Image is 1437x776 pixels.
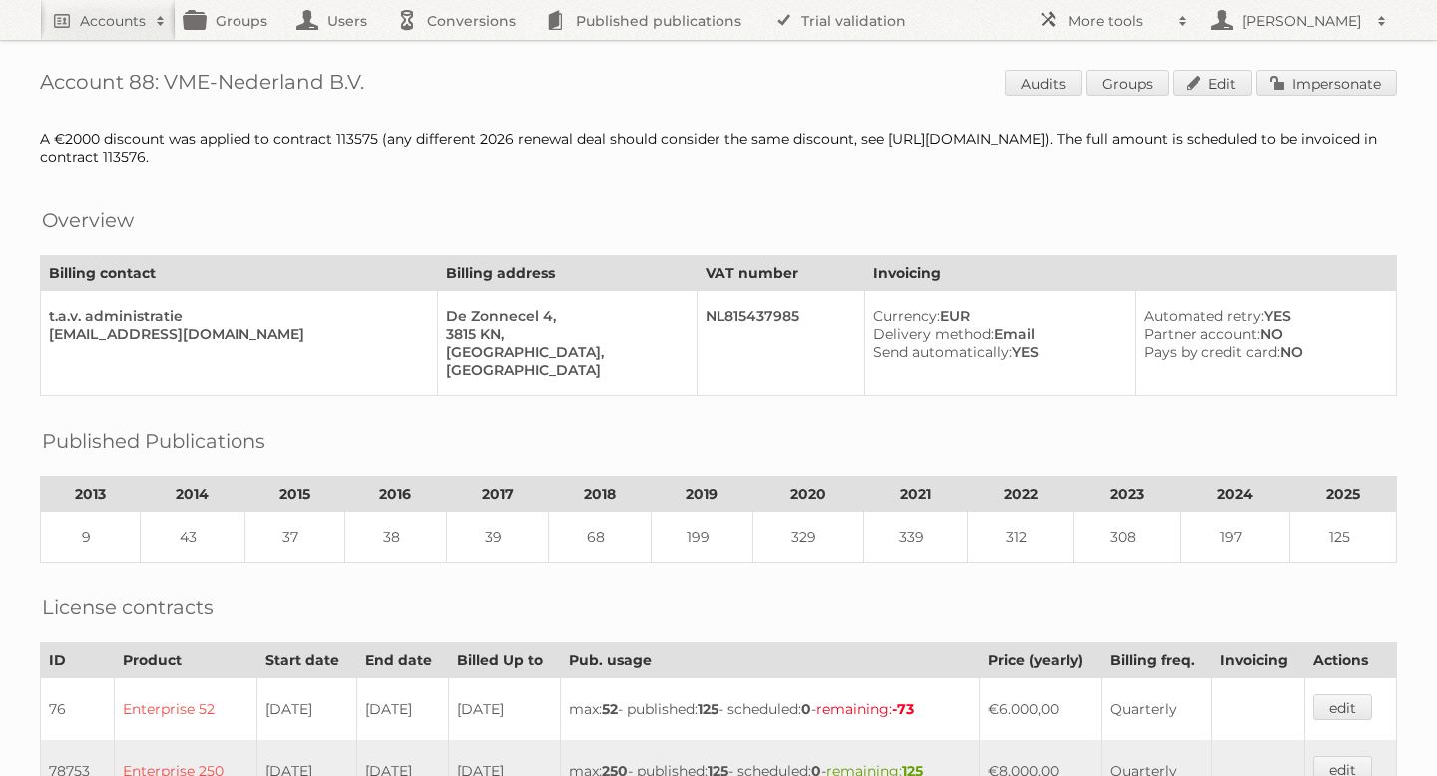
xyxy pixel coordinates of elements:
[752,512,863,563] td: 329
[697,291,865,396] td: NL815437985
[1144,307,1264,325] span: Automated retry:
[1101,643,1211,678] th: Billing freq.
[1173,70,1252,96] a: Edit
[446,361,680,379] div: [GEOGRAPHIC_DATA]
[448,643,561,678] th: Billed Up to
[41,512,141,563] td: 9
[549,512,651,563] td: 68
[1068,11,1168,31] h2: More tools
[40,130,1397,166] div: A €2000 discount was applied to contract 113575 (any different 2026 renewal deal should consider ...
[816,700,914,718] span: remaining:
[1074,477,1180,512] th: 2023
[80,11,146,31] h2: Accounts
[42,205,134,235] h2: Overview
[1313,694,1372,720] a: edit
[967,512,1073,563] td: 312
[1256,70,1397,96] a: Impersonate
[1144,343,1280,361] span: Pays by credit card:
[1144,307,1380,325] div: YES
[447,512,549,563] td: 39
[651,477,752,512] th: 2019
[344,512,446,563] td: 38
[141,512,244,563] td: 43
[873,307,940,325] span: Currency:
[1212,643,1305,678] th: Invoicing
[447,477,549,512] th: 2017
[561,678,979,741] td: max: - published: - scheduled: -
[49,325,421,343] div: [EMAIL_ADDRESS][DOMAIN_NAME]
[873,325,994,343] span: Delivery method:
[41,678,115,741] td: 76
[446,343,680,361] div: [GEOGRAPHIC_DATA],
[1290,512,1397,563] td: 125
[448,678,561,741] td: [DATE]
[873,343,1119,361] div: YES
[979,678,1101,741] td: €6.000,00
[257,643,356,678] th: Start date
[1144,325,1260,343] span: Partner account:
[1144,343,1380,361] div: NO
[257,678,356,741] td: [DATE]
[42,426,265,456] h2: Published Publications
[41,477,141,512] th: 2013
[438,256,697,291] th: Billing address
[115,678,257,741] td: Enterprise 52
[42,592,214,622] h2: License contracts
[40,70,1397,100] h1: Account 88: VME-Nederland B.V.
[873,307,1119,325] div: EUR
[1144,325,1380,343] div: NO
[1180,512,1290,563] td: 197
[1005,70,1082,96] a: Audits
[41,643,115,678] th: ID
[863,512,967,563] td: 339
[967,477,1073,512] th: 2022
[873,343,1012,361] span: Send automatically:
[752,477,863,512] th: 2020
[865,256,1397,291] th: Invoicing
[602,700,618,718] strong: 52
[356,678,448,741] td: [DATE]
[801,700,811,718] strong: 0
[49,307,421,325] div: t.a.v. administratie
[1305,643,1397,678] th: Actions
[344,477,446,512] th: 2016
[979,643,1101,678] th: Price (yearly)
[863,477,967,512] th: 2021
[1237,11,1367,31] h2: [PERSON_NAME]
[1074,512,1180,563] td: 308
[697,256,865,291] th: VAT number
[244,477,344,512] th: 2015
[892,700,914,718] strong: -73
[356,643,448,678] th: End date
[651,512,752,563] td: 199
[115,643,257,678] th: Product
[244,512,344,563] td: 37
[1101,678,1211,741] td: Quarterly
[1180,477,1290,512] th: 2024
[561,643,979,678] th: Pub. usage
[446,307,680,325] div: De Zonnecel 4,
[549,477,651,512] th: 2018
[41,256,438,291] th: Billing contact
[1290,477,1397,512] th: 2025
[873,325,1119,343] div: Email
[141,477,244,512] th: 2014
[446,325,680,343] div: 3815 KN,
[698,700,718,718] strong: 125
[1086,70,1169,96] a: Groups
